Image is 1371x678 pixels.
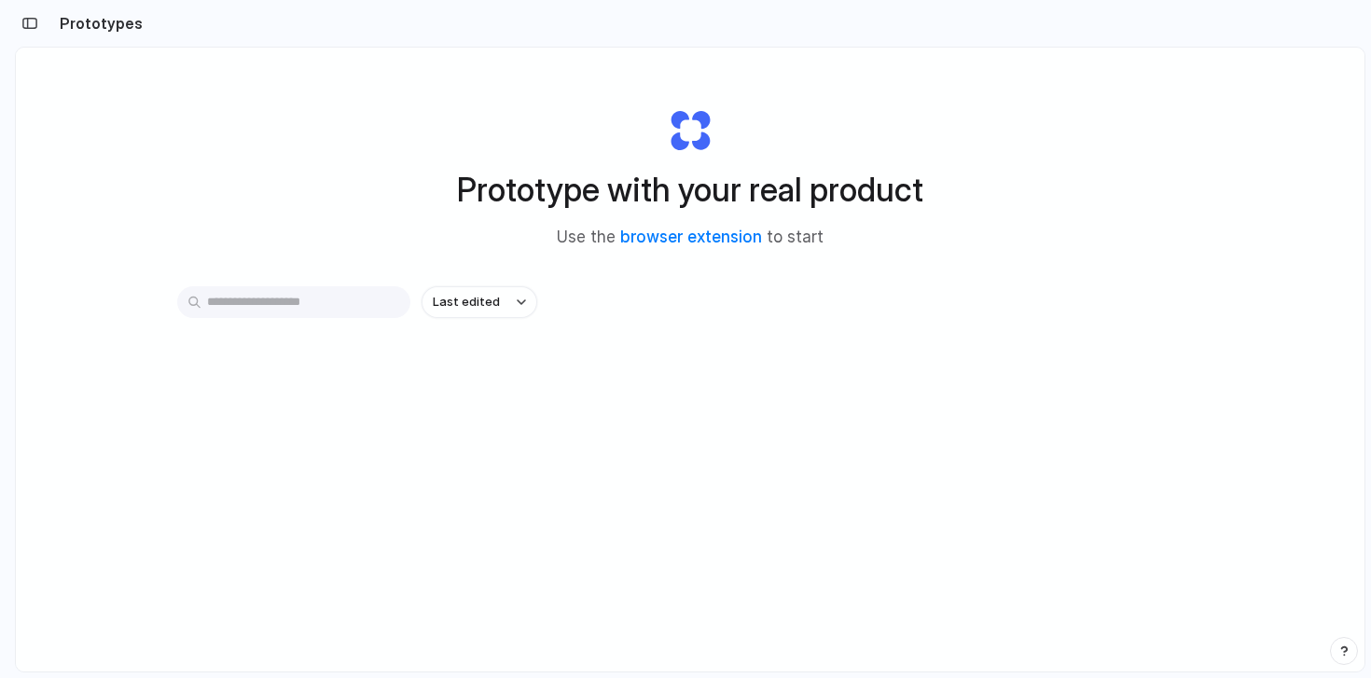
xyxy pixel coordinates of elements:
span: Use the to start [557,226,824,250]
a: browser extension [620,228,762,246]
span: Last edited [433,293,500,311]
button: Last edited [422,286,537,318]
h1: Prototype with your real product [457,165,923,214]
h2: Prototypes [52,12,143,35]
